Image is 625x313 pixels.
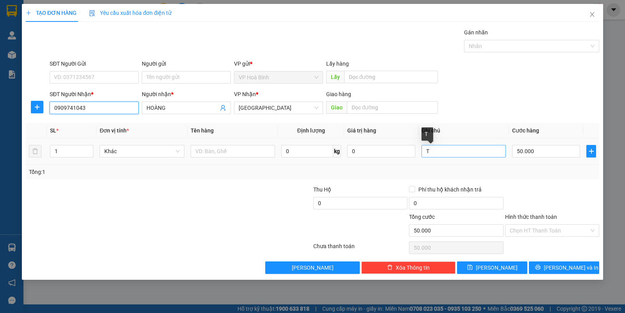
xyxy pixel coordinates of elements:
[529,261,599,274] button: printer[PERSON_NAME] và In
[234,91,256,97] span: VP Nhận
[457,261,527,274] button: save[PERSON_NAME]
[421,145,506,157] input: Ghi Chú
[421,127,433,141] div: T
[476,263,518,272] span: [PERSON_NAME]
[586,145,596,157] button: plus
[581,4,603,26] button: Close
[512,127,539,134] span: Cước hàng
[234,59,323,68] div: VP gửi
[100,127,129,134] span: Đơn vị tính
[415,185,485,194] span: Phí thu hộ khách nhận trả
[50,127,56,134] span: SL
[361,261,455,274] button: deleteXóa Thông tin
[326,71,344,83] span: Lấy
[418,123,509,138] th: Ghi chú
[505,214,557,220] label: Hình thức thanh toán
[544,263,598,272] span: [PERSON_NAME] và In
[326,61,349,67] span: Lấy hàng
[31,101,43,113] button: plus
[347,101,438,114] input: Dọc đường
[587,148,596,154] span: plus
[50,59,139,68] div: SĐT Người Gửi
[535,265,541,271] span: printer
[142,90,231,98] div: Người nhận
[312,242,408,256] div: Chưa thanh toán
[467,265,473,271] span: save
[265,261,359,274] button: [PERSON_NAME]
[29,145,41,157] button: delete
[87,152,91,157] span: down
[26,10,31,16] span: plus
[326,101,347,114] span: Giao
[347,145,415,157] input: 0
[142,59,231,68] div: Người gửi
[344,71,438,83] input: Dọc đường
[31,104,43,110] span: plus
[464,29,488,36] label: Gán nhãn
[313,186,331,193] span: Thu Hộ
[29,168,242,176] div: Tổng: 1
[326,91,351,97] span: Giao hàng
[333,145,341,157] span: kg
[89,10,171,16] span: Yêu cầu xuất hóa đơn điện tử
[347,127,376,134] span: Giá trị hàng
[50,90,139,98] div: SĐT Người Nhận
[292,263,334,272] span: [PERSON_NAME]
[191,145,275,157] input: VD: Bàn, Ghế
[89,10,95,16] img: icon
[26,10,77,16] span: TẠO ĐƠN HÀNG
[239,72,318,83] span: VP Hoà Bình
[191,127,214,134] span: Tên hàng
[297,127,325,134] span: Định lượng
[84,145,93,151] span: Increase Value
[239,102,318,114] span: Sài Gòn
[589,11,595,18] span: close
[387,265,393,271] span: delete
[220,105,226,111] span: user-add
[396,263,430,272] span: Xóa Thông tin
[409,214,435,220] span: Tổng cước
[104,145,179,157] span: Khác
[84,151,93,157] span: Decrease Value
[87,147,91,151] span: up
